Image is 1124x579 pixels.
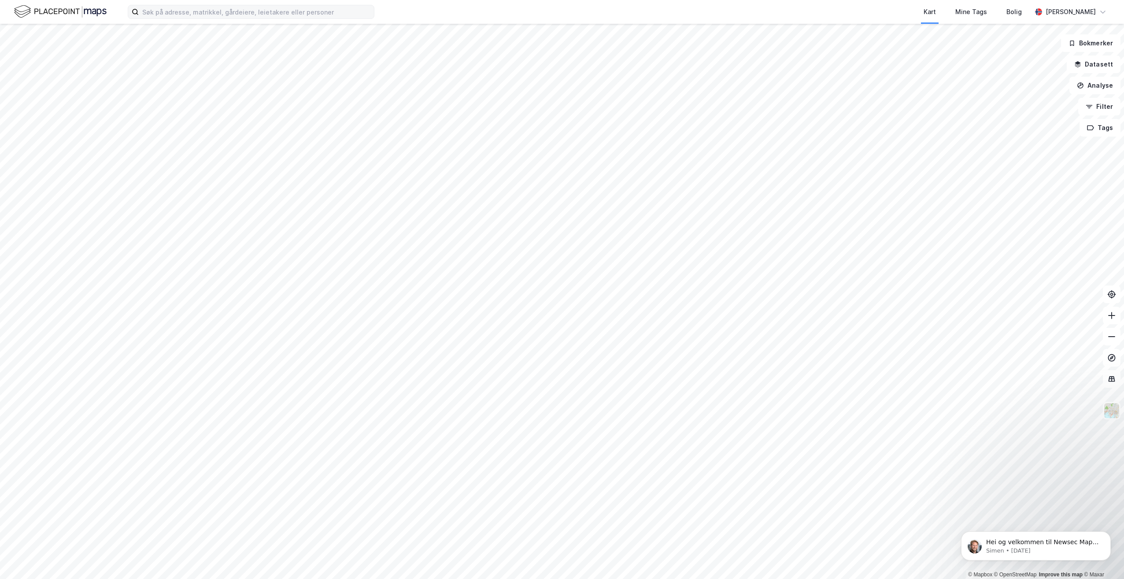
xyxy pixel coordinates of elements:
[1061,34,1120,52] button: Bokmerker
[14,4,107,19] img: logo.f888ab2527a4732fd821a326f86c7f29.svg
[139,5,374,19] input: Søk på adresse, matrikkel, gårdeiere, leietakere eller personer
[1080,119,1120,137] button: Tags
[1067,56,1120,73] button: Datasett
[1046,7,1096,17] div: [PERSON_NAME]
[955,7,987,17] div: Mine Tags
[948,513,1124,575] iframe: Intercom notifications message
[968,572,992,578] a: Mapbox
[1039,572,1083,578] a: Improve this map
[1078,98,1120,115] button: Filter
[994,572,1037,578] a: OpenStreetMap
[1103,402,1120,419] img: Z
[924,7,936,17] div: Kart
[1069,77,1120,94] button: Analyse
[1006,7,1022,17] div: Bolig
